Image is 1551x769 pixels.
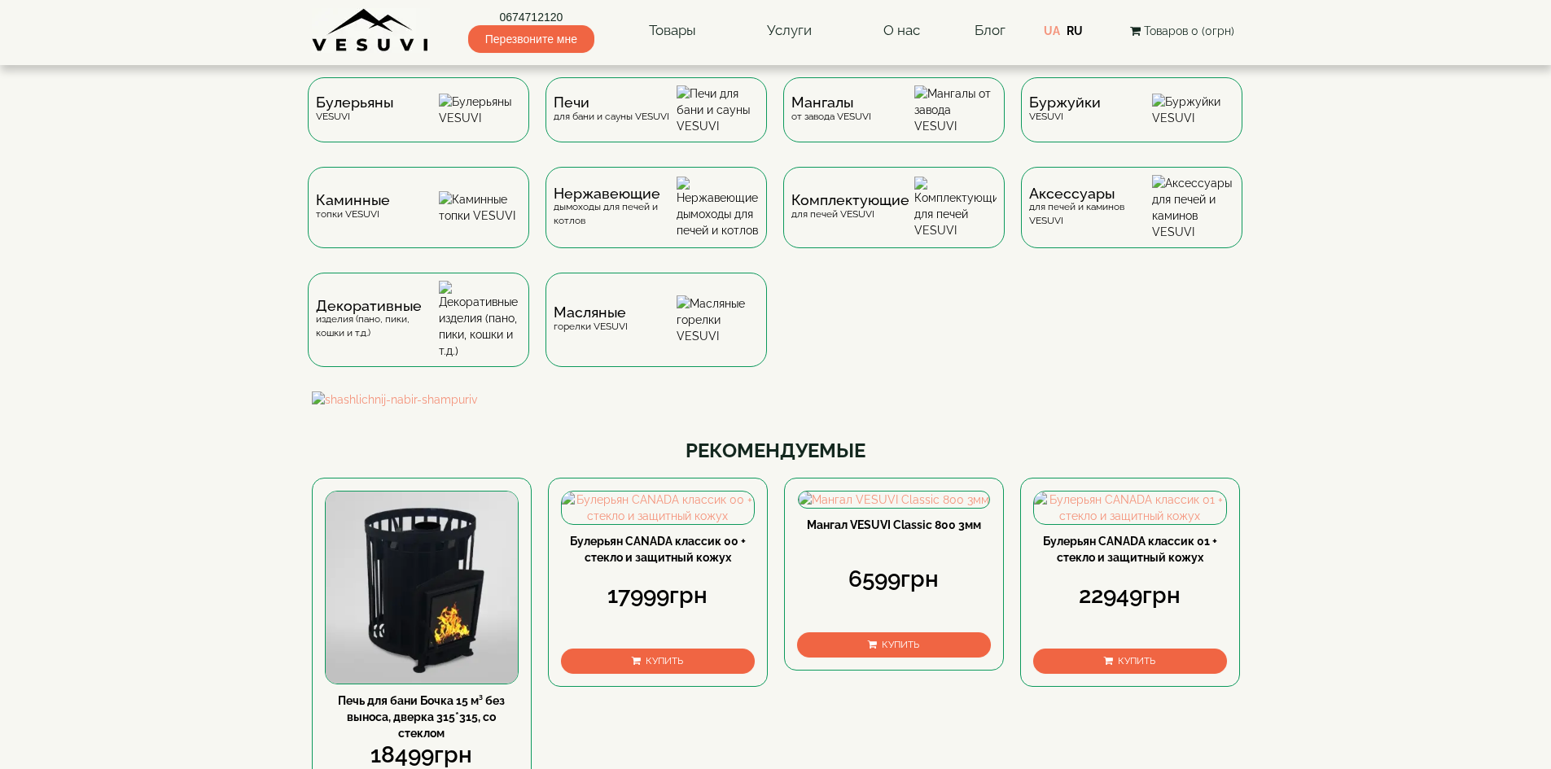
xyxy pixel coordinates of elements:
a: Блог [975,22,1006,38]
button: Купить [561,649,755,674]
a: Булерьян CANADA классик 01 + стекло и защитный кожух [1043,535,1217,564]
img: Буржуйки VESUVI [1152,94,1234,126]
a: Мангалыот завода VESUVI Мангалы от завода VESUVI [775,77,1013,167]
img: Аксессуары для печей и каминов VESUVI [1152,175,1234,240]
a: RU [1067,24,1083,37]
a: БуржуйкиVESUVI Буржуйки VESUVI [1013,77,1251,167]
span: Аксессуары [1029,187,1152,200]
div: от завода VESUVI [791,96,871,123]
button: Товаров 0 (0грн) [1125,22,1239,40]
span: Перезвоните мне [468,25,594,53]
div: 17999грн [561,579,755,612]
img: Завод VESUVI [312,8,430,53]
span: Товаров 0 (0грн) [1144,24,1234,37]
div: для печей VESUVI [791,194,909,221]
a: Булерьян CANADA классик 00 + стекло и защитный кожух [570,535,746,564]
div: дымоходы для печей и котлов [554,187,677,228]
img: Печь для бани Бочка 15 м³ без выноса, дверка 315*315, со стеклом [326,492,518,684]
a: Товары [633,12,712,50]
img: Масляные горелки VESUVI [677,295,759,344]
a: Аксессуарыдля печей и каминов VESUVI Аксессуары для печей и каминов VESUVI [1013,167,1251,273]
span: Декоративные [316,299,439,312]
span: Печи [554,96,669,109]
a: Каминныетопки VESUVI Каминные топки VESUVI [300,167,537,273]
div: для бани и сауны VESUVI [554,96,669,123]
div: топки VESUVI [316,194,390,221]
img: Декоративные изделия (пано, пики, кошки и т.д.) [439,281,521,359]
div: 6599грн [797,563,991,596]
div: для печей и каминов VESUVI [1029,187,1152,228]
img: Мангалы от завода VESUVI [914,85,997,134]
button: Купить [1033,649,1227,674]
a: Нержавеющиедымоходы для печей и котлов Нержавеющие дымоходы для печей и котлов [537,167,775,273]
img: Булерьян CANADA классик 01 + стекло и защитный кожух [1034,492,1226,524]
span: Буржуйки [1029,96,1101,109]
span: Купить [882,639,919,650]
img: Нержавеющие дымоходы для печей и котлов [677,177,759,238]
img: Каминные топки VESUVI [439,191,521,224]
span: Булерьяны [316,96,393,109]
a: UA [1044,24,1060,37]
a: Декоративныеизделия (пано, пики, кошки и т.д.) Декоративные изделия (пано, пики, кошки и т.д.) [300,273,537,391]
a: О нас [867,12,936,50]
img: Булерьян CANADA классик 00 + стекло и защитный кожух [562,492,754,524]
img: Комплектующие для печей VESUVI [914,177,997,238]
span: Купить [1118,655,1155,666]
img: shashlichnij-nabir-shampuriv [312,391,1240,408]
a: БулерьяныVESUVI Булерьяны VESUVI [300,77,537,167]
img: Булерьяны VESUVI [439,94,521,126]
img: Мангал VESUVI Classic 800 3мм [799,492,989,508]
a: Печидля бани и сауны VESUVI Печи для бани и сауны VESUVI [537,77,775,167]
div: 22949грн [1033,579,1227,612]
span: Комплектующие [791,194,909,207]
span: Купить [646,655,683,666]
a: Комплектующиедля печей VESUVI Комплектующие для печей VESUVI [775,167,1013,273]
span: Мангалы [791,96,871,109]
a: 0674712120 [468,9,594,25]
div: горелки VESUVI [554,306,628,333]
a: Печь для бани Бочка 15 м³ без выноса, дверка 315*315, со стеклом [338,694,505,740]
img: Печи для бани и сауны VESUVI [677,85,759,134]
span: Каминные [316,194,390,207]
a: Масляныегорелки VESUVI Масляные горелки VESUVI [537,273,775,391]
div: VESUVI [316,96,393,123]
button: Купить [797,632,991,658]
div: VESUVI [1029,96,1101,123]
span: Нержавеющие [554,187,677,200]
a: Мангал VESUVI Classic 800 3мм [807,518,981,531]
span: Масляные [554,306,628,319]
div: изделия (пано, пики, кошки и т.д.) [316,299,439,340]
a: Услуги [751,12,828,50]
